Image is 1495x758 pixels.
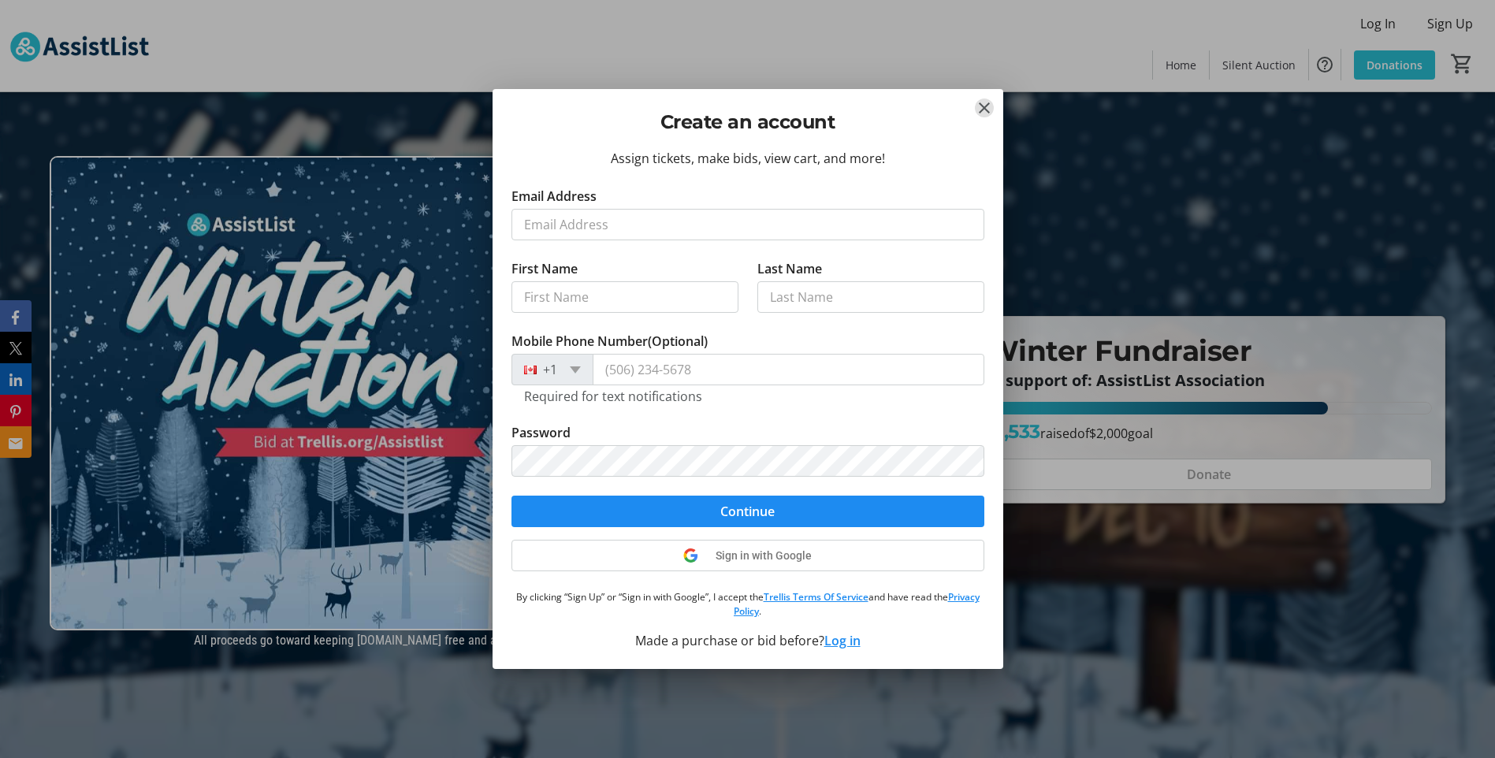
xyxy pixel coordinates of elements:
[511,631,984,650] div: Made a purchase or bid before?
[511,108,984,136] h2: Create an account
[757,259,822,278] label: Last Name
[511,590,984,619] p: By clicking “Sign Up” or “Sign in with Google”, I accept the and have read the .
[524,388,702,404] tr-hint: Required for text notifications
[720,502,775,521] span: Continue
[764,590,868,604] a: Trellis Terms Of Service
[757,281,984,313] input: Last Name
[511,496,984,527] button: Continue
[511,259,578,278] label: First Name
[716,549,812,562] span: Sign in with Google
[511,209,984,240] input: Email Address
[824,631,861,650] button: Log in
[511,149,984,168] div: Assign tickets, make bids, view cart, and more!
[511,423,571,442] label: Password
[734,590,980,618] a: Privacy Policy
[975,98,994,117] button: Close
[511,332,708,351] label: Mobile Phone Number (Optional)
[511,281,738,313] input: First Name
[511,187,597,206] label: Email Address
[511,540,984,571] button: Sign in with Google
[593,354,984,385] input: (506) 234-5678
